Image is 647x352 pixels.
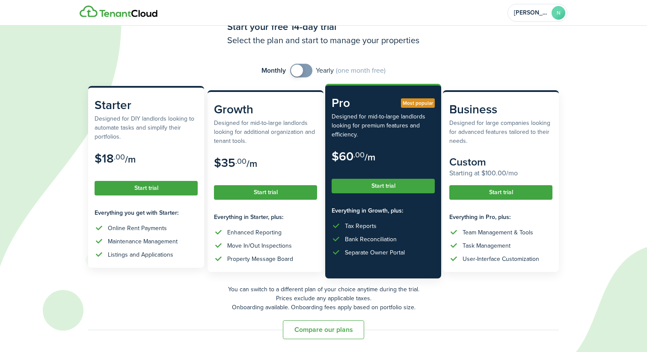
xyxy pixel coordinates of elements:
[88,285,559,312] p: You can switch to a different plan of your choice anytime during the trial. Prices exclude any ap...
[514,10,548,16] span: Neil
[332,179,435,193] button: Start trial
[108,237,178,246] div: Maintenance Management
[95,96,198,114] subscription-pricing-card-title: Starter
[463,228,533,237] div: Team Management & Tools
[114,151,125,163] subscription-pricing-card-price-cents: .00
[125,152,136,166] subscription-pricing-card-price-period: /m
[449,154,486,170] subscription-pricing-card-price-amount: Custom
[449,213,552,222] subscription-pricing-card-features-title: Everything in Pro, plus:
[508,4,567,22] button: Open menu
[345,235,397,244] div: Bank Reconciliation
[214,185,317,200] button: Start trial
[108,224,167,233] div: Online Rent Payments
[235,156,246,167] subscription-pricing-card-price-cents: .00
[345,248,405,257] div: Separate Owner Portal
[227,241,292,250] div: Move In/Out Inspections
[227,228,282,237] div: Enhanced Reporting
[449,185,552,200] button: Start trial
[108,250,173,259] div: Listings and Applications
[95,181,198,195] button: Start trial
[449,168,552,178] subscription-pricing-card-price-annual: Starting at $100.00/mo
[261,65,286,76] span: Monthly
[345,222,377,231] div: Tax Reports
[227,20,420,34] h1: Start your free 14-day trial
[332,148,353,165] subscription-pricing-card-price-amount: $60
[552,6,565,20] avatar-text: N
[95,208,198,217] subscription-pricing-card-features-title: Everything you get with Starter:
[449,118,552,145] subscription-pricing-card-description: Designed for large companies looking for advanced features tailored to their needs.
[246,157,257,171] subscription-pricing-card-price-period: /m
[214,118,317,145] subscription-pricing-card-description: Designed for mid-to-large landlords looking for additional organization and tenant tools.
[214,154,235,172] subscription-pricing-card-price-amount: $35
[283,320,364,339] button: Compare our plans
[227,34,420,47] h3: Select the plan and start to manage your properties
[449,101,552,118] subscription-pricing-card-title: Business
[332,112,435,139] subscription-pricing-card-description: Designed for mid-to-large landlords looking for premium features and efficiency.
[332,94,435,112] subscription-pricing-card-title: Pro
[95,114,198,141] subscription-pricing-card-description: Designed for DIY landlords looking to automate tasks and simplify their portfolios.
[80,6,157,18] img: Logo
[214,101,317,118] subscription-pricing-card-title: Growth
[95,150,114,167] subscription-pricing-card-price-amount: $18
[227,254,293,263] div: Property Message Board
[332,206,435,215] subscription-pricing-card-features-title: Everything in Growth, plus:
[463,241,510,250] div: Task Management
[214,213,317,222] subscription-pricing-card-features-title: Everything in Starter, plus:
[463,254,539,263] div: User-Interface Customization
[403,99,433,107] span: Most popular
[353,149,365,160] subscription-pricing-card-price-cents: .00
[365,150,375,164] subscription-pricing-card-price-period: /m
